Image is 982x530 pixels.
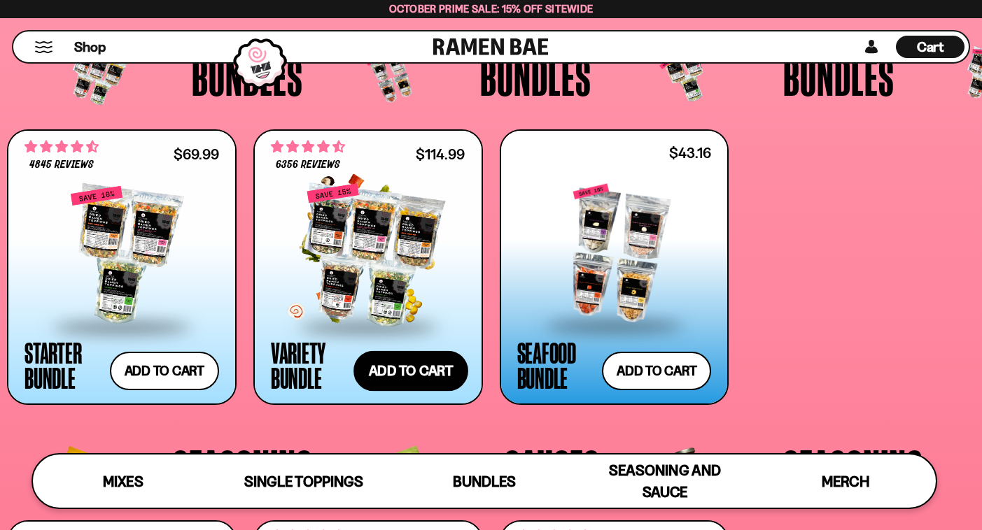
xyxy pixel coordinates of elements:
[505,442,600,494] span: Sauces
[394,454,575,508] a: Bundles
[755,454,936,508] a: Merch
[253,129,483,405] a: 4.63 stars 6356 reviews $114.99 Variety Bundle Add to cart
[271,340,349,390] div: Variety Bundle
[783,442,923,494] span: Seasoning
[33,454,213,508] a: Mixes
[7,129,237,405] a: 4.71 stars 4845 reviews $69.99 Starter Bundle Add to cart
[389,2,594,15] span: October Prime Sale: 15% off Sitewide
[24,138,99,156] span: 4.71 stars
[669,146,711,159] div: $43.16
[609,461,720,501] span: Seasoning and Sauce
[244,473,363,490] span: Single Toppings
[191,50,302,102] span: Bundles
[517,340,596,390] div: Seafood Bundle
[353,351,468,392] button: Add to cart
[500,129,729,405] a: $43.16 Seafood Bundle Add to cart
[29,159,94,171] span: 4845 reviews
[276,159,340,171] span: 6356 reviews
[34,41,53,53] button: Mobile Menu Trigger
[173,442,313,494] span: Seasoning
[602,352,711,390] button: Add to cart
[453,473,516,490] span: Bundles
[896,31,965,62] div: Cart
[110,352,219,390] button: Add to cart
[174,148,219,161] div: $69.99
[74,36,106,58] a: Shop
[575,454,755,508] a: Seasoning and Sauce
[24,340,103,390] div: Starter Bundle
[479,50,591,102] span: Bundles
[103,473,143,490] span: Mixes
[213,454,394,508] a: Single Toppings
[416,148,465,161] div: $114.99
[271,138,345,156] span: 4.63 stars
[917,38,944,55] span: Cart
[783,50,894,102] span: Bundles
[822,473,869,490] span: Merch
[74,38,106,57] span: Shop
